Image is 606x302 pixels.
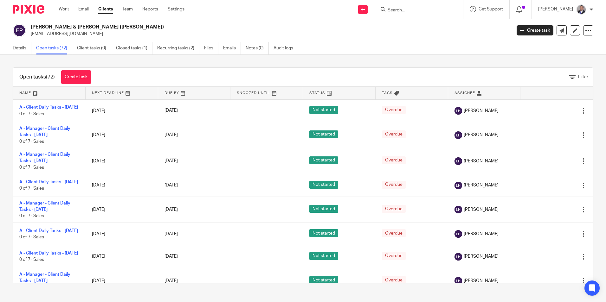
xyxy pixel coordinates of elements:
[382,181,406,189] span: Overdue
[454,230,462,238] img: svg%3E
[19,235,44,239] span: 0 of 7 · Sales
[454,182,462,189] img: svg%3E
[86,122,158,148] td: [DATE]
[36,42,72,54] a: Open tasks (72)
[86,99,158,122] td: [DATE]
[164,279,178,283] span: [DATE]
[517,25,553,35] a: Create task
[86,223,158,245] td: [DATE]
[77,42,111,54] a: Client tasks (0)
[116,42,152,54] a: Closed tasks (1)
[19,180,78,184] a: A - Client Daily Tasks - [DATE]
[479,7,503,11] span: Get Support
[382,205,406,213] span: Overdue
[19,272,70,283] a: A - Manager - Client Daily Tasks - [DATE]
[168,6,184,12] a: Settings
[164,159,178,163] span: [DATE]
[19,186,44,191] span: 0 of 7 · Sales
[19,139,44,144] span: 0 of 7 · Sales
[309,91,325,95] span: Status
[464,158,499,164] span: [PERSON_NAME]
[164,183,178,187] span: [DATE]
[464,132,499,138] span: [PERSON_NAME]
[204,42,218,54] a: Files
[86,197,158,223] td: [DATE]
[164,232,178,236] span: [DATE]
[454,131,462,139] img: svg%3E
[309,205,338,213] span: Not started
[382,229,406,237] span: Overdue
[309,229,338,237] span: Not started
[164,255,178,259] span: [DATE]
[382,276,406,284] span: Overdue
[538,6,573,12] p: [PERSON_NAME]
[464,253,499,260] span: [PERSON_NAME]
[464,182,499,188] span: [PERSON_NAME]
[309,276,338,284] span: Not started
[382,106,406,114] span: Overdue
[31,24,412,30] h2: [PERSON_NAME] & [PERSON_NAME] ([PERSON_NAME])
[382,156,406,164] span: Overdue
[309,252,338,260] span: Not started
[157,42,199,54] a: Recurring tasks (2)
[454,253,462,261] img: svg%3E
[19,201,70,212] a: A - Manager - Client Daily Tasks - [DATE]
[164,109,178,113] span: [DATE]
[382,130,406,138] span: Overdue
[46,74,55,79] span: (72)
[464,278,499,284] span: [PERSON_NAME]
[454,277,462,285] img: svg%3E
[19,258,44,262] span: 0 of 7 · Sales
[382,91,393,95] span: Tags
[164,207,178,212] span: [DATE]
[86,245,158,268] td: [DATE]
[246,42,269,54] a: Notes (0)
[59,6,69,12] a: Work
[13,5,44,14] img: Pixie
[19,214,44,218] span: 0 of 7 · Sales
[164,133,178,137] span: [DATE]
[13,42,31,54] a: Details
[142,6,158,12] a: Reports
[576,4,586,15] img: thumbnail_IMG_0720.jpg
[309,130,338,138] span: Not started
[382,252,406,260] span: Overdue
[454,157,462,165] img: svg%3E
[98,6,113,12] a: Clients
[19,152,70,163] a: A - Manager - Client Daily Tasks - [DATE]
[31,31,507,37] p: [EMAIL_ADDRESS][DOMAIN_NAME]
[78,6,89,12] a: Email
[13,24,26,37] img: svg%3E
[578,75,588,79] span: Filter
[86,148,158,174] td: [DATE]
[464,108,499,114] span: [PERSON_NAME]
[19,126,70,137] a: A - Manager - Client Daily Tasks - [DATE]
[19,74,55,80] h1: Open tasks
[454,206,462,213] img: svg%3E
[19,229,78,233] a: A - Client Daily Tasks - [DATE]
[309,156,338,164] span: Not started
[464,231,499,237] span: [PERSON_NAME]
[86,268,158,294] td: [DATE]
[309,181,338,189] span: Not started
[86,174,158,197] td: [DATE]
[237,91,270,95] span: Snoozed Until
[387,8,444,13] input: Search
[454,107,462,115] img: svg%3E
[274,42,298,54] a: Audit logs
[19,105,78,110] a: A - Client Daily Tasks - [DATE]
[19,165,44,170] span: 0 of 7 · Sales
[61,70,91,84] a: Create task
[122,6,133,12] a: Team
[19,112,44,116] span: 0 of 7 · Sales
[223,42,241,54] a: Emails
[309,106,338,114] span: Not started
[464,206,499,213] span: [PERSON_NAME]
[19,251,78,255] a: A - Client Daily Tasks - [DATE]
